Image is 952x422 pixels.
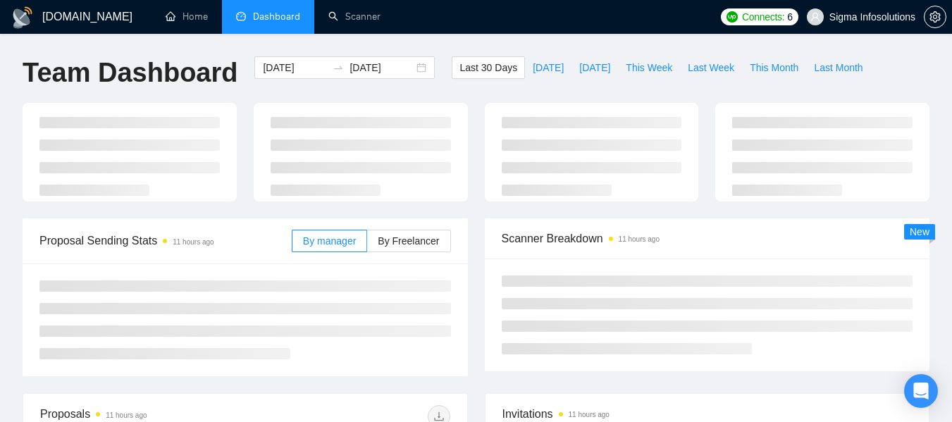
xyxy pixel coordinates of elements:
[619,235,660,243] time: 11 hours ago
[742,9,784,25] span: Connects:
[810,12,820,22] span: user
[253,11,300,23] span: Dashboard
[727,11,738,23] img: upwork-logo.png
[502,230,913,247] span: Scanner Breakdown
[333,62,344,73] span: swap-right
[106,411,147,419] time: 11 hours ago
[333,62,344,73] span: to
[750,60,798,75] span: This Month
[806,56,870,79] button: Last Month
[303,235,356,247] span: By manager
[924,6,946,28] button: setting
[328,11,381,23] a: searchScanner
[618,56,680,79] button: This Week
[787,9,793,25] span: 6
[263,60,327,75] input: Start date
[626,60,672,75] span: This Week
[378,235,439,247] span: By Freelancer
[236,11,246,21] span: dashboard
[459,60,517,75] span: Last 30 Days
[910,226,929,237] span: New
[11,6,34,29] img: logo
[39,232,292,249] span: Proposal Sending Stats
[173,238,214,246] time: 11 hours ago
[569,411,610,418] time: 11 hours ago
[814,60,863,75] span: Last Month
[680,56,742,79] button: Last Week
[688,60,734,75] span: Last Week
[23,56,237,89] h1: Team Dashboard
[925,11,946,23] span: setting
[533,60,564,75] span: [DATE]
[571,56,618,79] button: [DATE]
[525,56,571,79] button: [DATE]
[452,56,525,79] button: Last 30 Days
[579,60,610,75] span: [DATE]
[924,11,946,23] a: setting
[166,11,208,23] a: homeHome
[904,374,938,408] div: Open Intercom Messenger
[350,60,414,75] input: End date
[742,56,806,79] button: This Month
